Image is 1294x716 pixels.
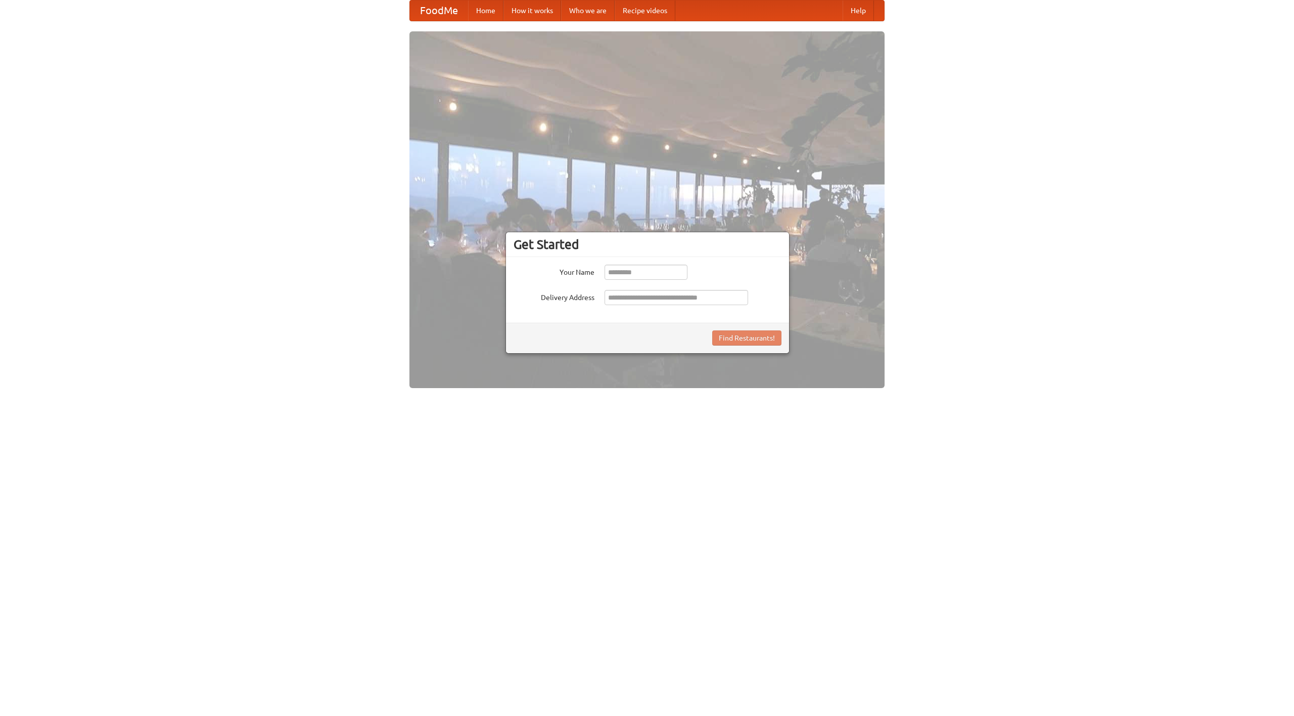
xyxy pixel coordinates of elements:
a: Help [843,1,874,21]
a: Recipe videos [615,1,675,21]
label: Your Name [514,265,594,277]
label: Delivery Address [514,290,594,303]
a: How it works [503,1,561,21]
a: Home [468,1,503,21]
a: FoodMe [410,1,468,21]
button: Find Restaurants! [712,330,781,346]
h3: Get Started [514,237,781,252]
a: Who we are [561,1,615,21]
